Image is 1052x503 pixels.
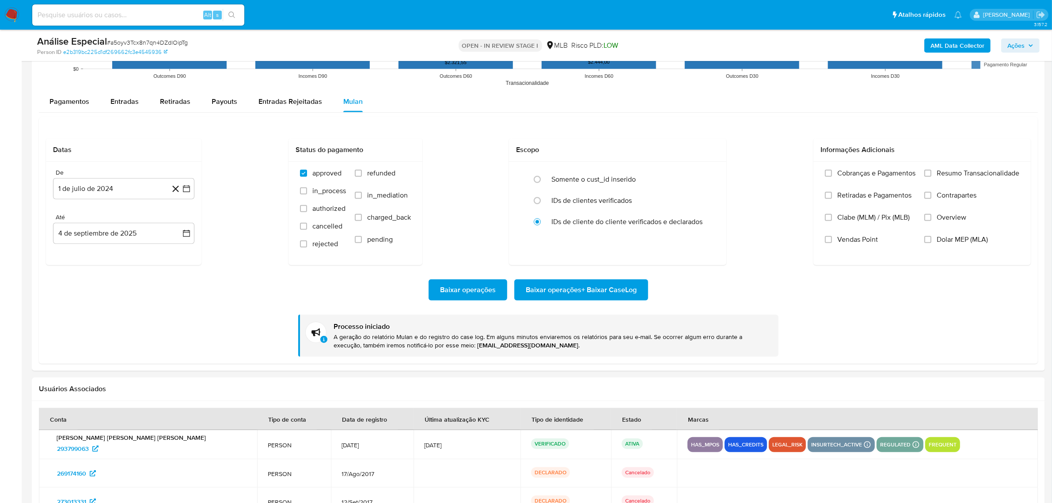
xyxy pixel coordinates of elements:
span: # a5oyv3Tcx8n7qn4DZdlOipTg [107,38,188,47]
b: Person ID [37,48,61,56]
input: Pesquise usuários ou casos... [32,9,244,21]
span: 3.157.2 [1034,21,1048,28]
div: MLB [546,41,568,50]
a: e2b319bc225d1df269662fc3e4545936 [63,48,167,56]
span: Atalhos rápidos [898,10,946,19]
p: OPEN - IN REVIEW STAGE I [459,39,542,52]
h2: Usuários Associados [39,385,1038,393]
span: Ações [1007,38,1025,53]
span: LOW [604,40,619,50]
button: Ações [1001,38,1040,53]
a: Notificações [954,11,962,19]
span: s [216,11,219,19]
button: search-icon [223,9,241,21]
button: AML Data Collector [924,38,991,53]
b: Análise Especial [37,34,107,48]
span: Risco PLD: [572,41,619,50]
a: Sair [1036,10,1045,19]
b: AML Data Collector [930,38,984,53]
p: laisa.felismino@mercadolivre.com [983,11,1033,19]
span: Alt [204,11,211,19]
